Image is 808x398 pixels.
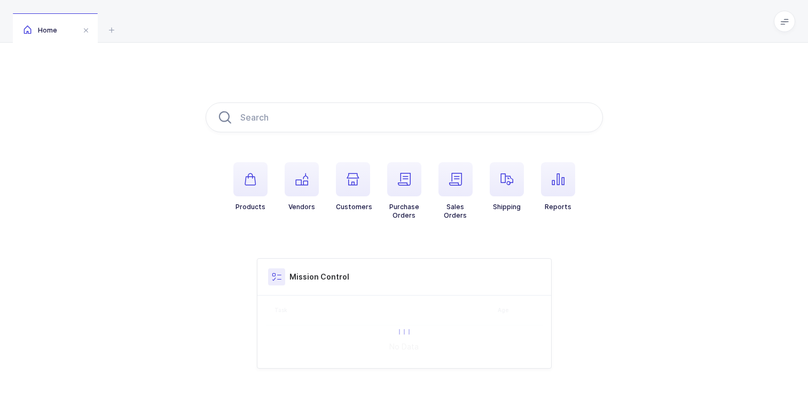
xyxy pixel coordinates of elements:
[490,162,524,211] button: Shipping
[336,162,372,211] button: Customers
[285,162,319,211] button: Vendors
[541,162,575,211] button: Reports
[289,272,349,282] h3: Mission Control
[387,162,421,220] button: PurchaseOrders
[438,162,473,220] button: SalesOrders
[23,26,57,34] span: Home
[206,102,603,132] input: Search
[233,162,268,211] button: Products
